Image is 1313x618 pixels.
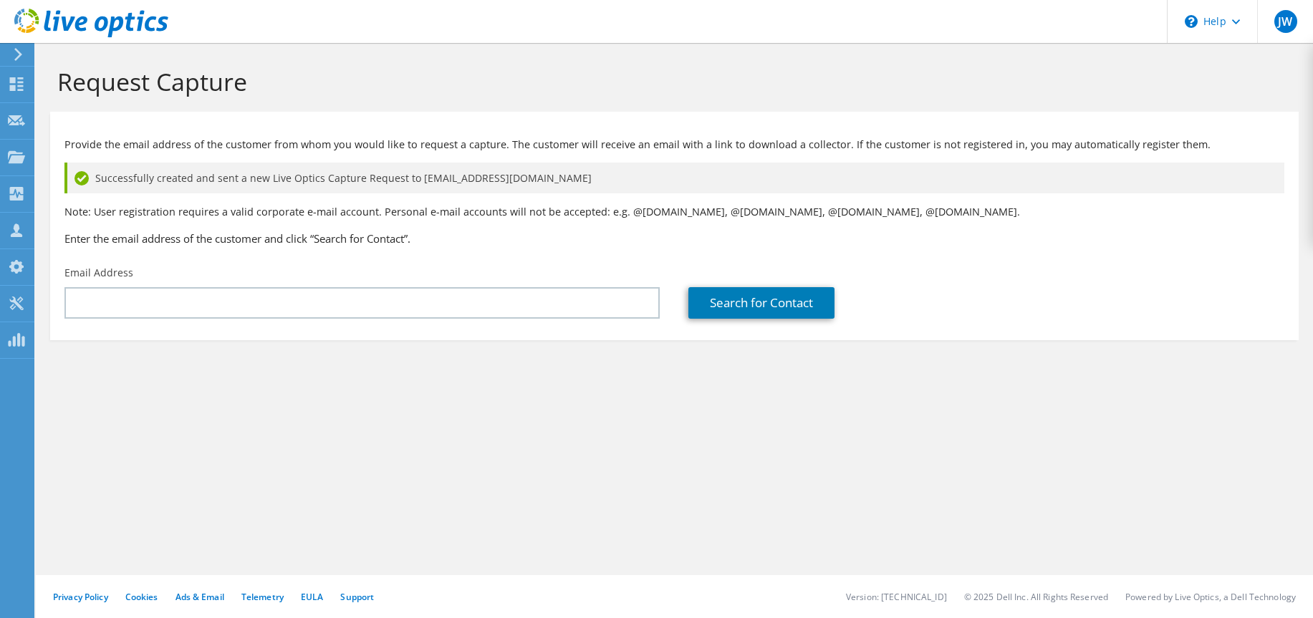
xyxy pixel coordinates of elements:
[340,591,374,603] a: Support
[1185,15,1198,28] svg: \n
[241,591,284,603] a: Telemetry
[64,231,1284,246] h3: Enter the email address of the customer and click “Search for Contact”.
[95,170,592,186] span: Successfully created and sent a new Live Optics Capture Request to [EMAIL_ADDRESS][DOMAIN_NAME]
[64,204,1284,220] p: Note: User registration requires a valid corporate e-mail account. Personal e-mail accounts will ...
[1274,10,1297,33] span: JW
[846,591,947,603] li: Version: [TECHNICAL_ID]
[175,591,224,603] a: Ads & Email
[53,591,108,603] a: Privacy Policy
[301,591,323,603] a: EULA
[64,137,1284,153] p: Provide the email address of the customer from whom you would like to request a capture. The cust...
[964,591,1108,603] li: © 2025 Dell Inc. All Rights Reserved
[688,287,835,319] a: Search for Contact
[57,67,1284,97] h1: Request Capture
[64,266,133,280] label: Email Address
[125,591,158,603] a: Cookies
[1125,591,1296,603] li: Powered by Live Optics, a Dell Technology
